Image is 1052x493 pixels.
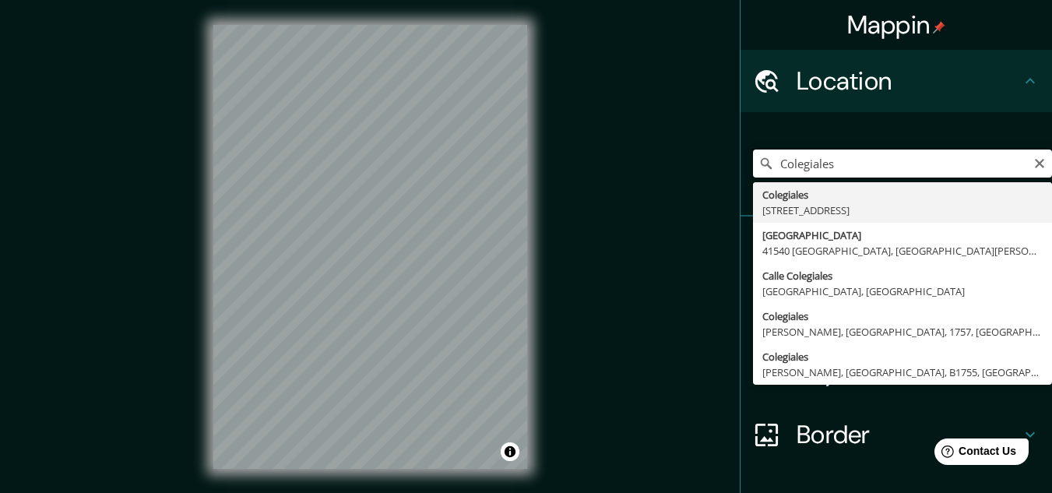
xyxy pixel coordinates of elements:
div: Colegiales [762,308,1043,324]
div: Layout [741,341,1052,403]
button: Toggle attribution [501,442,519,461]
div: [PERSON_NAME], [GEOGRAPHIC_DATA], B1755, [GEOGRAPHIC_DATA] [762,364,1043,380]
div: [STREET_ADDRESS] [762,202,1043,218]
img: pin-icon.png [933,21,945,33]
div: [PERSON_NAME], [GEOGRAPHIC_DATA], 1757, [GEOGRAPHIC_DATA] [762,324,1043,340]
div: [GEOGRAPHIC_DATA] [762,227,1043,243]
div: Border [741,403,1052,466]
h4: Layout [797,357,1021,388]
input: Pick your city or area [753,150,1052,178]
h4: Location [797,65,1021,97]
div: Style [741,279,1052,341]
h4: Border [797,419,1021,450]
h4: Mappin [847,9,946,40]
div: Colegiales [762,187,1043,202]
div: Location [741,50,1052,112]
div: [GEOGRAPHIC_DATA], [GEOGRAPHIC_DATA] [762,283,1043,299]
canvas: Map [213,25,527,469]
div: Colegiales [762,349,1043,364]
div: Calle Colegiales [762,268,1043,283]
iframe: Help widget launcher [913,432,1035,476]
button: Clear [1033,155,1046,170]
div: Pins [741,217,1052,279]
div: 41540 [GEOGRAPHIC_DATA], [GEOGRAPHIC_DATA][PERSON_NAME], [GEOGRAPHIC_DATA] [762,243,1043,259]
